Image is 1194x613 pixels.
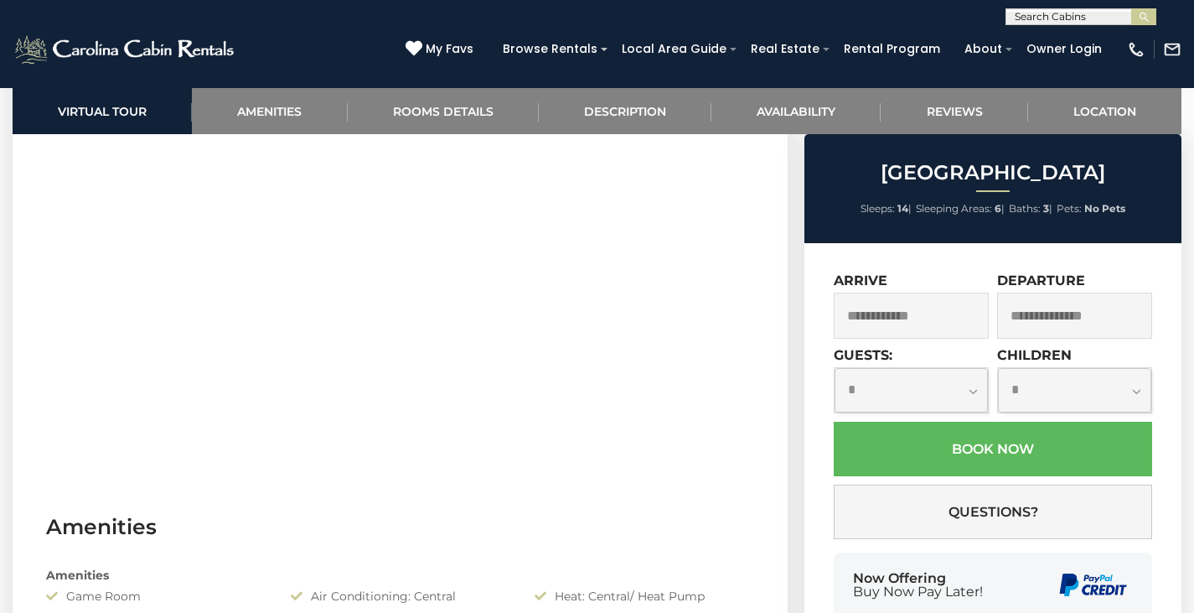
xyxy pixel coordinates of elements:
[916,198,1005,220] li: |
[834,273,887,288] label: Arrive
[1018,36,1110,62] a: Owner Login
[494,36,606,62] a: Browse Rentals
[997,347,1072,363] label: Children
[1009,198,1052,220] li: |
[881,88,1027,134] a: Reviews
[13,33,239,66] img: White-1-2.png
[1028,88,1181,134] a: Location
[522,588,767,605] div: Heat: Central/ Heat Pump
[34,567,767,584] div: Amenities
[834,485,1152,539] button: Questions?
[916,202,992,215] span: Sleeping Areas:
[1163,40,1181,59] img: mail-regular-white.png
[348,88,539,134] a: Rooms Details
[34,588,278,605] div: Game Room
[1009,202,1041,215] span: Baths:
[861,202,895,215] span: Sleeps:
[1057,202,1082,215] span: Pets:
[278,588,523,605] div: Air Conditioning: Central
[861,198,912,220] li: |
[426,40,473,58] span: My Favs
[897,202,908,215] strong: 14
[853,585,983,599] span: Buy Now Pay Later!
[46,512,754,542] h3: Amenities
[711,88,881,134] a: Availability
[835,36,948,62] a: Rental Program
[853,572,983,599] div: Now Offering
[13,88,192,134] a: Virtual Tour
[995,202,1001,215] strong: 6
[613,36,735,62] a: Local Area Guide
[1127,40,1145,59] img: phone-regular-white.png
[539,88,711,134] a: Description
[1043,202,1049,215] strong: 3
[809,162,1177,184] h2: [GEOGRAPHIC_DATA]
[997,273,1085,288] label: Departure
[956,36,1011,62] a: About
[834,422,1152,476] button: Book Now
[1084,202,1125,215] strong: No Pets
[192,88,347,134] a: Amenities
[406,40,478,59] a: My Favs
[742,36,828,62] a: Real Estate
[834,347,892,363] label: Guests:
